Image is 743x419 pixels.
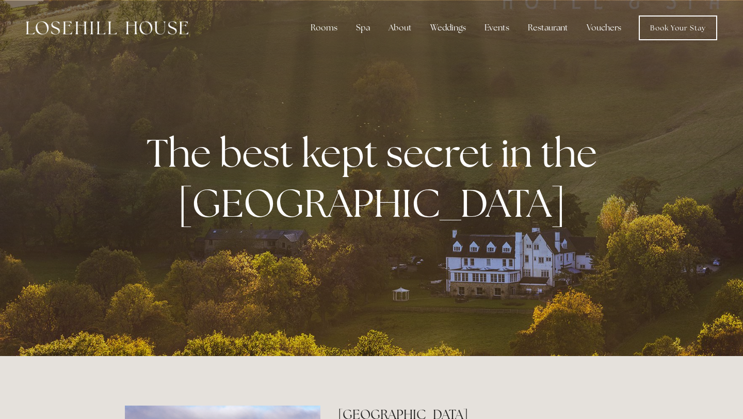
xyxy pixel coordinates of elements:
div: Events [476,18,518,38]
div: Rooms [302,18,346,38]
a: Book Your Stay [639,15,717,40]
div: Weddings [422,18,474,38]
div: Spa [348,18,378,38]
strong: The best kept secret in the [GEOGRAPHIC_DATA] [147,127,605,229]
div: Restaurant [520,18,576,38]
a: Vouchers [578,18,629,38]
div: About [380,18,420,38]
img: Losehill House [26,21,188,35]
